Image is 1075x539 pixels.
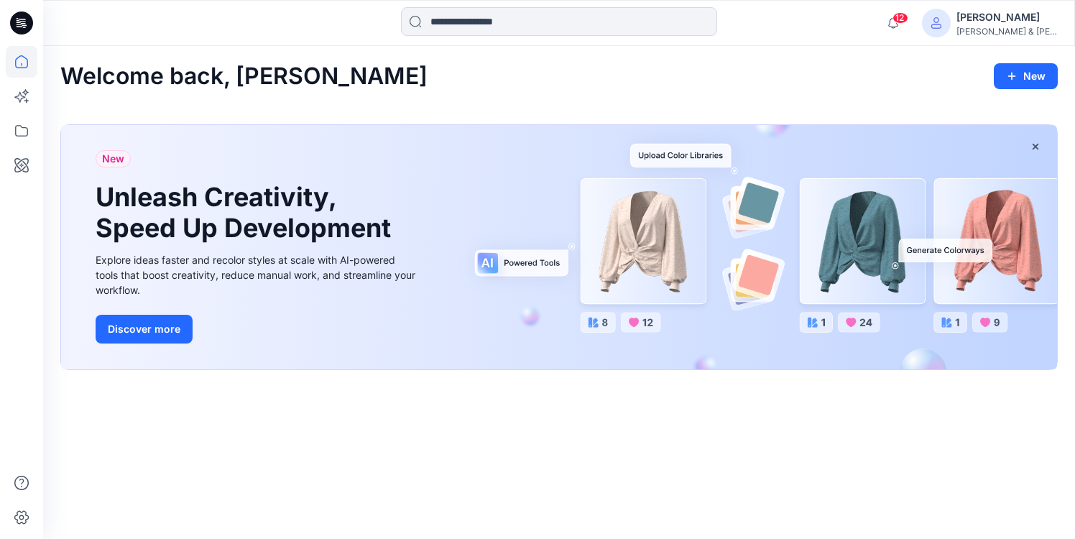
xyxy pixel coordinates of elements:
[931,17,942,29] svg: avatar
[96,182,397,244] h1: Unleash Creativity, Speed Up Development
[994,63,1058,89] button: New
[892,12,908,24] span: 12
[956,26,1057,37] div: [PERSON_NAME] & [PERSON_NAME]
[96,315,419,344] a: Discover more
[60,63,428,90] h2: Welcome back, [PERSON_NAME]
[96,252,419,298] div: Explore ideas faster and recolor styles at scale with AI-powered tools that boost creativity, red...
[102,150,124,167] span: New
[96,315,193,344] button: Discover more
[956,9,1057,26] div: [PERSON_NAME]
